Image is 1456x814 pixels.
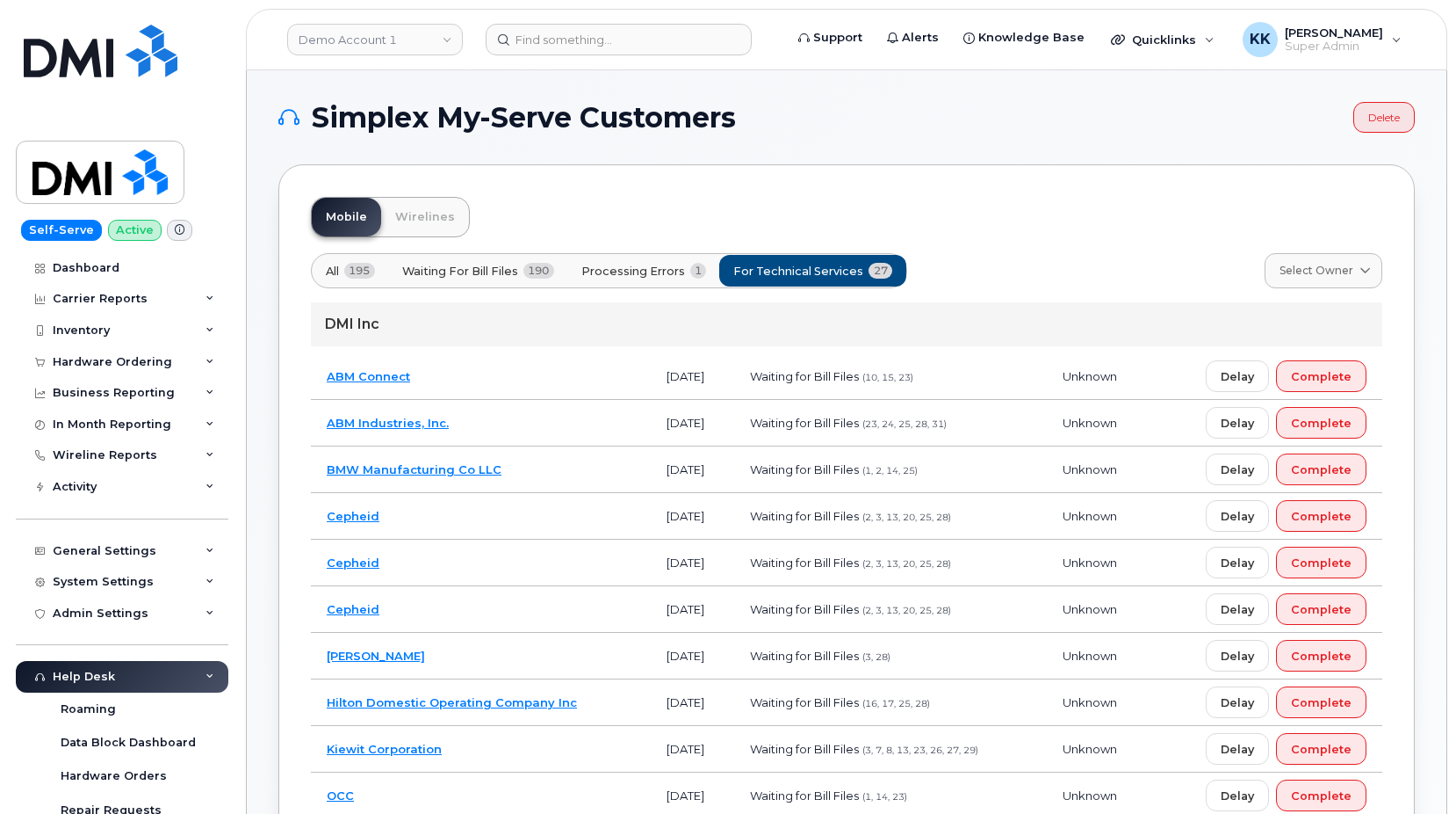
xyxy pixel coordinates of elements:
button: Delay [1206,547,1269,578]
span: 195 [344,263,375,279]
span: Delay [1221,741,1254,758]
span: (3, 7, 8, 13, 23, 26, 27, 29) [862,745,978,756]
a: Select Owner [1265,253,1382,288]
td: [DATE] [651,540,734,586]
a: Kiewit Corporation [327,742,442,756]
span: Complete [1291,415,1351,432]
span: Unknown [1063,789,1117,803]
span: Complete [1291,368,1351,385]
span: Unknown [1063,369,1117,383]
span: Delay [1221,555,1254,571]
span: 1 [690,263,707,279]
button: Complete [1276,407,1366,439]
span: Unknown [1063,649,1117,663]
span: (1, 14, 23) [862,791,907,803]
span: (2, 3, 13, 20, 25, 28) [862,512,951,523]
span: (2, 3, 13, 20, 25, 28) [862,558,951,570]
span: Waiting for Bill Files [750,416,859,430]
a: ABM Connect [327,369,410,383]
div: DMI Inc [311,302,1382,346]
a: BMW Manufacturing Co LLC [327,462,501,476]
span: Unknown [1063,695,1117,709]
span: Waiting for Bill Files [750,695,859,709]
button: Delay [1206,454,1269,485]
button: Delay [1206,687,1269,718]
span: Processing Errors [581,263,685,280]
span: 190 [523,263,554,279]
button: Complete [1276,500,1366,532]
span: Delay [1221,648,1254,665]
td: [DATE] [651,726,734,773]
a: Cepheid [327,556,379,570]
span: Complete [1291,462,1351,478]
span: (23, 24, 25, 28, 31) [862,418,947,430]
span: Waiting for Bill Files [750,789,859,803]
button: Complete [1276,593,1366,625]
span: Complete [1291,648,1351,665]
a: Cepheid [327,602,379,616]
button: Complete [1276,780,1366,811]
a: Hilton Domestic Operating Company Inc [327,695,577,709]
span: Complete [1291,788,1351,804]
td: [DATE] [651,493,734,540]
span: (2, 3, 13, 20, 25, 28) [862,605,951,616]
span: Waiting for Bill Files [750,509,859,523]
span: Waiting for Bill Files [750,742,859,756]
a: Cepheid [327,509,379,523]
button: Complete [1276,640,1366,672]
span: Complete [1291,694,1351,711]
span: Delay [1221,368,1254,385]
span: (3, 28) [862,651,890,663]
button: Delay [1206,360,1269,392]
span: Unknown [1063,742,1117,756]
span: Unknown [1063,556,1117,570]
button: Delay [1206,640,1269,672]
button: Delay [1206,733,1269,765]
span: (10, 15, 23) [862,372,913,383]
span: Complete [1291,555,1351,571]
span: (16, 17, 25, 28) [862,698,930,709]
span: All [326,263,339,280]
td: [DATE] [651,400,734,447]
button: Complete [1276,454,1366,485]
span: Delay [1221,415,1254,432]
span: Waiting for Bill Files [750,369,859,383]
td: [DATE] [651,447,734,493]
span: Delay [1221,462,1254,478]
button: Complete [1276,733,1366,765]
button: Delay [1206,500,1269,532]
span: Unknown [1063,462,1117,476]
span: Delay [1221,788,1254,804]
a: OCC [327,789,354,803]
button: Complete [1276,687,1366,718]
button: Delay [1206,780,1269,811]
td: [DATE] [651,353,734,400]
button: Delay [1206,593,1269,625]
button: Delay [1206,407,1269,439]
span: Delay [1221,508,1254,525]
span: Select Owner [1279,263,1353,279]
button: Complete [1276,360,1366,392]
td: [DATE] [651,680,734,726]
span: Unknown [1063,416,1117,430]
span: Delay [1221,601,1254,618]
span: Waiting for Bill Files [750,649,859,663]
td: [DATE] [651,586,734,633]
span: Unknown [1063,602,1117,616]
span: Complete [1291,741,1351,758]
span: Simplex My-Serve Customers [312,105,736,131]
span: Waiting for Bill Files [750,556,859,570]
td: [DATE] [651,633,734,680]
span: Unknown [1063,509,1117,523]
span: Waiting for Bill Files [402,263,518,280]
a: ABM Industries, Inc. [327,416,449,430]
a: Delete [1353,102,1415,133]
span: Waiting for Bill Files [750,462,859,476]
a: [PERSON_NAME] [327,649,425,663]
a: Mobile [312,198,381,236]
span: Complete [1291,508,1351,525]
span: Waiting for Bill Files [750,602,859,616]
button: Complete [1276,547,1366,578]
a: Wirelines [381,198,469,236]
span: (1, 2, 14, 25) [862,465,918,476]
